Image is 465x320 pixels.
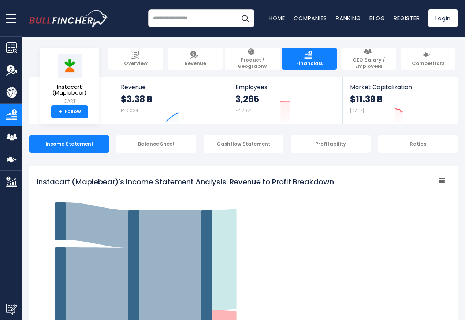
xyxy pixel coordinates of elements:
[204,135,283,153] div: Cashflow Statement
[401,48,455,70] a: Competitors
[350,93,383,105] strong: $11.39 B
[282,48,337,70] a: Financials
[185,60,206,67] span: Revenue
[228,77,342,124] a: Employees 3,265 FY 2024
[114,77,228,124] a: Revenue $3.38 B FY 2024
[51,105,88,118] a: +Follow
[124,60,148,67] span: Overview
[37,177,334,187] tspan: Instacart (Maplebear)'s Income Statement Analysis: Revenue to Profit Breakdown
[294,14,327,22] a: Companies
[121,93,152,105] strong: $3.38 B
[59,108,62,115] strong: +
[168,48,223,70] a: Revenue
[29,10,108,27] img: bullfincher logo
[350,107,364,114] small: [DATE]
[225,48,280,70] a: Product / Geography
[121,84,221,91] span: Revenue
[46,84,93,96] span: Instacart (Maplebear)
[121,107,138,114] small: FY 2024
[269,14,285,22] a: Home
[235,93,259,105] strong: 3,265
[236,9,254,27] button: Search
[46,98,93,104] small: CART
[29,135,109,153] div: Income Statement
[235,107,253,114] small: FY 2024
[108,48,163,70] a: Overview
[343,77,457,124] a: Market Capitalization $11.39 B [DATE]
[341,48,396,70] a: CEO Salary / Employees
[412,60,444,67] span: Competitors
[350,84,450,91] span: Market Capitalization
[29,10,108,27] a: Go to homepage
[46,54,93,105] a: Instacart (Maplebear) CART
[428,9,458,27] a: Login
[336,14,361,22] a: Ranking
[228,57,276,70] span: Product / Geography
[394,14,420,22] a: Register
[345,57,393,70] span: CEO Salary / Employees
[291,135,371,153] div: Profitability
[235,84,335,91] span: Employees
[296,60,323,67] span: Financials
[378,135,458,153] div: Ratios
[369,14,385,22] a: Blog
[116,135,196,153] div: Balance Sheet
